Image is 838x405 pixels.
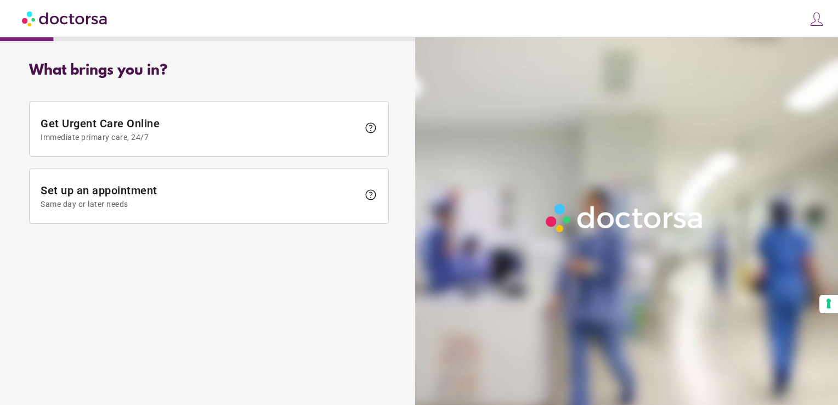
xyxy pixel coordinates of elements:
button: Your consent preferences for tracking technologies [819,295,838,313]
span: Same day or later needs [41,200,359,209]
img: icons8-customer-100.png [809,12,824,27]
span: help [364,188,377,201]
span: help [364,121,377,134]
span: Set up an appointment [41,184,359,209]
div: What brings you in? [29,63,389,79]
img: Doctorsa.com [22,6,109,31]
span: Get Urgent Care Online [41,117,359,142]
span: Immediate primary care, 24/7 [41,133,359,142]
img: Logo-Doctorsa-trans-White-partial-flat.png [541,199,709,237]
